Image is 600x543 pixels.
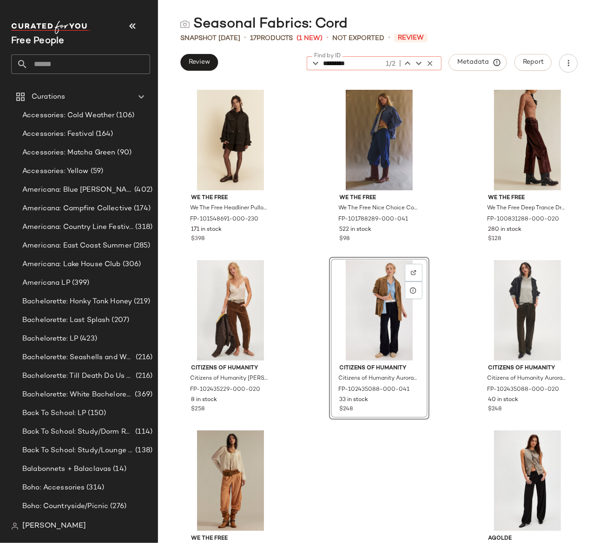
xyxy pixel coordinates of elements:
[22,222,133,233] span: Americana: Country Line Festival
[89,166,104,177] span: (59)
[22,110,115,121] span: Accessories: Cold Weather
[32,92,65,102] span: Curations
[394,34,428,42] span: Review
[134,371,152,382] span: (216)
[22,371,134,382] span: Bachelorette: Till Death Do Us Party
[488,364,567,373] span: Citizens of Humanity
[115,110,135,121] span: (106)
[184,90,277,190] img: 101548691_230_e
[110,315,130,326] span: (207)
[85,483,104,493] span: (314)
[326,33,329,44] span: •
[22,129,94,140] span: Accessories: Festival
[78,334,97,344] span: (423)
[111,464,126,475] span: (14)
[297,34,323,43] span: (1 New)
[487,375,566,383] span: Citizens of Humanity Aurora Cord Pull-On Jeans at Free People in Brown, Size: XL
[11,36,65,46] span: Current Company Name
[339,375,418,383] span: Citizens of Humanity Aurora Cord Pull-On Jeans at Free People in Dark Wash, Size: M
[86,408,106,419] span: (150)
[488,235,501,243] span: $128
[340,226,372,234] span: 522 in stock
[191,226,222,234] span: 171 in stock
[121,259,141,270] span: (306)
[22,147,116,158] span: Accessories: Matcha Green
[487,215,559,224] span: FP-100831288-000-020
[133,389,152,400] span: (369)
[488,535,567,543] span: AGOLDE
[488,226,521,234] span: 280 in stock
[191,405,204,414] span: $258
[411,270,416,275] img: svg%3e
[180,20,190,29] img: svg%3e
[250,35,257,42] span: 17
[481,260,574,361] img: 102435088_020_a
[190,204,269,213] span: We The Free Headliner Pullover Jacket at Free People in Green, Size: XL
[384,59,396,69] div: 1/2
[388,33,390,44] span: •
[132,185,152,195] span: (402)
[522,59,544,66] span: Report
[22,278,70,288] span: Americana LP
[22,427,133,437] span: Back To School: Study/Dorm Room Essentials
[180,34,240,43] span: Snapshot [DATE]
[180,54,218,71] button: Review
[134,352,152,363] span: (216)
[133,427,152,437] span: (114)
[132,203,151,214] span: (174)
[22,408,86,419] span: Back To School: LP
[133,222,152,233] span: (318)
[133,445,152,456] span: (138)
[180,15,348,34] div: Seasonal Fabrics: Cord
[191,194,270,202] span: We The Free
[339,386,410,394] span: FP-102435088-000-041
[22,352,134,363] span: Bachelorette: Seashells and Wedding Bells
[190,375,269,383] span: Citizens of Humanity [PERSON_NAME] Cargo Jeans at Free People in Brown, Size: 28
[11,523,19,530] img: svg%3e
[487,386,559,394] span: FP-102435088-000-020
[22,241,132,251] span: Americana: East Coast Summer
[22,445,133,456] span: Back To School: Study/Lounge Essentials
[340,194,419,202] span: We The Free
[332,90,426,190] img: 101788289_041_0
[22,464,111,475] span: Balabonnets + Balaclavas
[332,260,426,361] img: 102435088_041_a
[191,535,270,543] span: We The Free
[132,241,151,251] span: (285)
[22,334,78,344] span: Bachelorette: LP
[190,215,258,224] span: FP-101548691-000-230
[488,396,518,404] span: 40 in stock
[488,405,501,414] span: $248
[488,194,567,202] span: We The Free
[94,129,113,140] span: (164)
[184,260,277,361] img: 102435229_020_a
[339,215,409,224] span: FP-101788289-000-041
[191,364,270,373] span: Citizens of Humanity
[191,235,204,243] span: $398
[116,147,132,158] span: (90)
[22,501,108,512] span: Boho: Countryside/Picnic
[191,396,217,404] span: 8 in stock
[108,501,126,512] span: (276)
[339,204,418,213] span: We The Free Nice Choice Cord Jeans at Free People in Dark Wash, Size: XS
[449,54,507,71] button: Metadata
[481,430,574,531] img: 91480061_001_a
[22,483,85,493] span: Boho: Accessories
[250,34,293,43] div: Products
[70,278,90,288] span: (399)
[132,296,150,307] span: (219)
[190,386,260,394] span: FP-102435229-000-020
[340,235,350,243] span: $98
[22,296,132,307] span: Bachelorette: Honky Tonk Honey
[457,58,499,67] span: Metadata
[481,90,574,190] img: 100831288_020_c
[22,315,110,326] span: Bachelorette: Last Splash
[22,521,86,532] span: [PERSON_NAME]
[22,166,89,177] span: Accessories: Yellow
[184,430,277,531] img: 101788289_067_a
[514,54,552,71] button: Report
[244,33,246,44] span: •
[332,34,384,43] span: Not Exported
[11,21,90,34] img: cfy_white_logo.C9jOOHJF.svg
[22,259,121,270] span: Americana: Lake House Club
